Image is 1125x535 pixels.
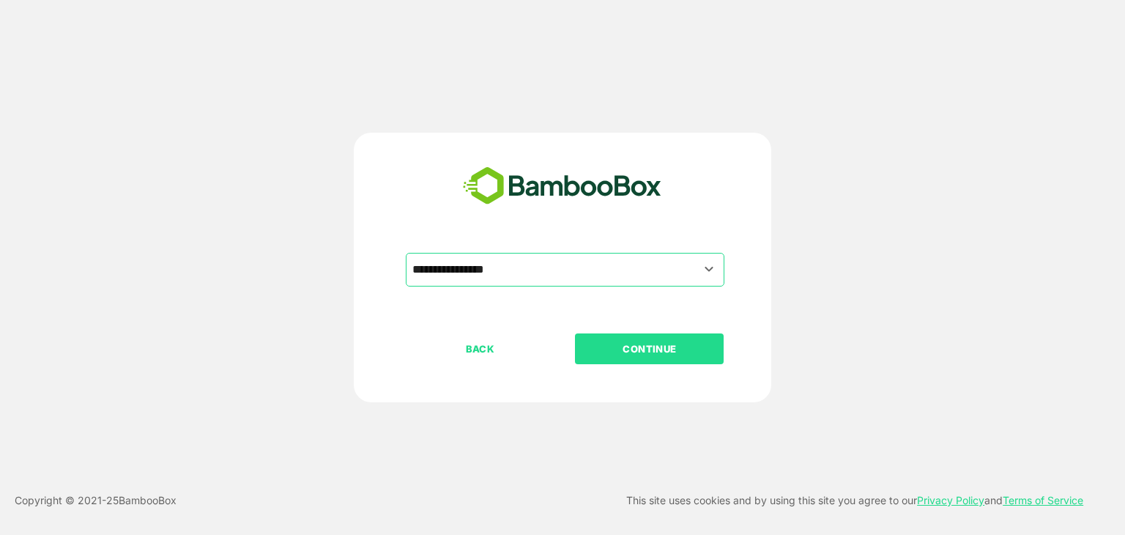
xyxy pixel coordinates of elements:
p: CONTINUE [576,341,723,357]
button: CONTINUE [575,333,724,364]
p: This site uses cookies and by using this site you agree to our and [626,492,1083,509]
button: Open [699,259,719,279]
a: Privacy Policy [917,494,984,506]
p: Copyright © 2021- 25 BambooBox [15,492,177,509]
p: BACK [407,341,554,357]
a: Terms of Service [1003,494,1083,506]
button: BACK [406,333,554,364]
img: bamboobox [455,162,669,210]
